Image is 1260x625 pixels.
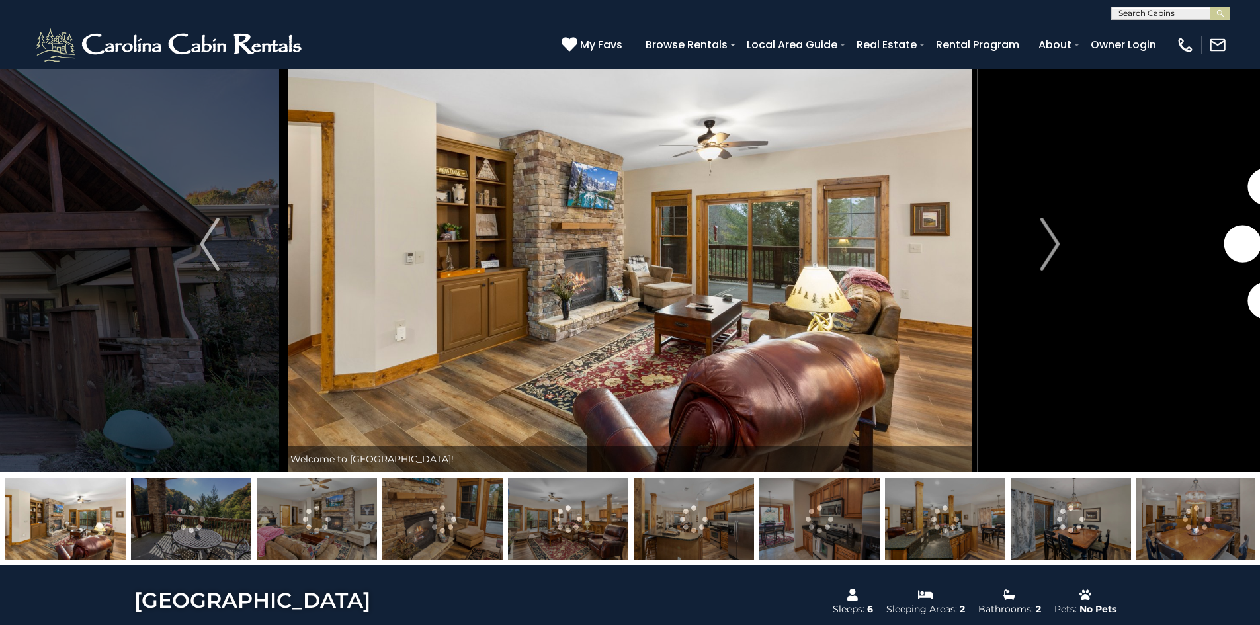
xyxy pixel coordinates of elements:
[1136,478,1257,560] img: 163280107
[759,478,880,560] img: 163280096
[508,478,628,560] img: 163280103
[284,446,977,472] div: Welcome to [GEOGRAPHIC_DATA]!
[257,478,377,560] img: 163280101
[976,16,1124,472] button: Next
[580,36,622,53] span: My Favs
[382,478,503,560] img: 163280102
[634,478,754,560] img: 163280104
[562,36,626,54] a: My Favs
[1040,218,1060,271] img: arrow
[131,478,251,560] img: 163280095
[33,25,308,65] img: White-1-2.png
[885,478,1005,560] img: 163280105
[5,478,126,560] img: 163280100
[136,16,284,472] button: Previous
[740,33,844,56] a: Local Area Guide
[929,33,1026,56] a: Rental Program
[1084,33,1163,56] a: Owner Login
[639,33,734,56] a: Browse Rentals
[200,218,220,271] img: arrow
[850,33,923,56] a: Real Estate
[1208,36,1227,54] img: mail-regular-white.png
[1032,33,1078,56] a: About
[1176,36,1195,54] img: phone-regular-white.png
[1011,478,1131,560] img: 163280106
